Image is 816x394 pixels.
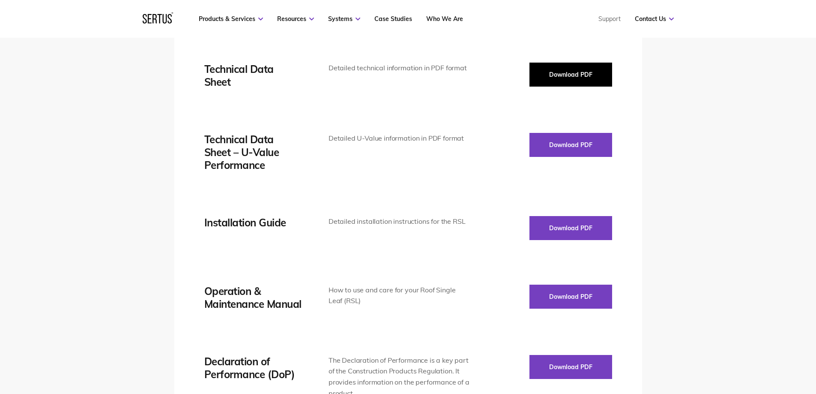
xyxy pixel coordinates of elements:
a: Contact Us [635,15,674,23]
button: Download PDF [529,63,612,87]
iframe: Chat Widget [662,295,816,394]
button: Download PDF [529,355,612,379]
a: Resources [277,15,314,23]
button: Download PDF [529,133,612,157]
a: Case Studies [374,15,412,23]
a: Who We Are [426,15,463,23]
a: Support [598,15,621,23]
div: Detailed U-Value information in PDF format [329,133,470,144]
div: Technical Data Sheet – U-Value Performance [204,133,303,171]
button: Download PDF [529,216,612,240]
div: Declaration of Performance (DoP) [204,355,303,381]
a: Systems [328,15,360,23]
div: Detailed technical information in PDF format [329,63,470,74]
div: How to use and care for your Roof Single Leaf (RSL) [329,285,470,307]
a: Products & Services [199,15,263,23]
div: Detailed installation instructions for the RSL [329,216,470,227]
div: Installation Guide [204,216,303,229]
div: Technical Data Sheet [204,63,303,88]
div: Operation & Maintenance Manual [204,285,303,310]
button: Download PDF [529,285,612,309]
